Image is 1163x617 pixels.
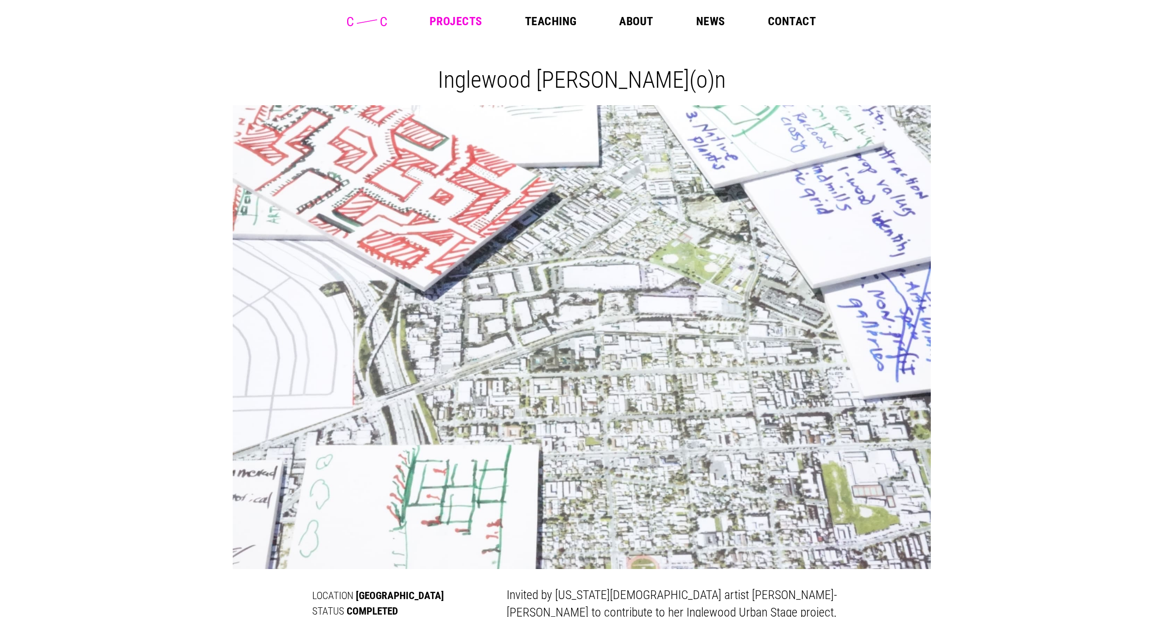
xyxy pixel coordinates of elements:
[619,16,653,27] a: About
[356,589,444,601] span: [GEOGRAPHIC_DATA]
[525,16,577,27] a: Teaching
[312,589,353,601] span: Location
[430,16,816,27] nav: Main Menu
[430,16,482,27] a: Projects
[312,605,344,617] span: Status
[240,66,923,94] h1: Inglewood [PERSON_NAME](o)n
[768,16,816,27] a: Contact
[696,16,725,27] a: News
[233,105,931,569] img: Map on table
[347,605,398,617] span: Completed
